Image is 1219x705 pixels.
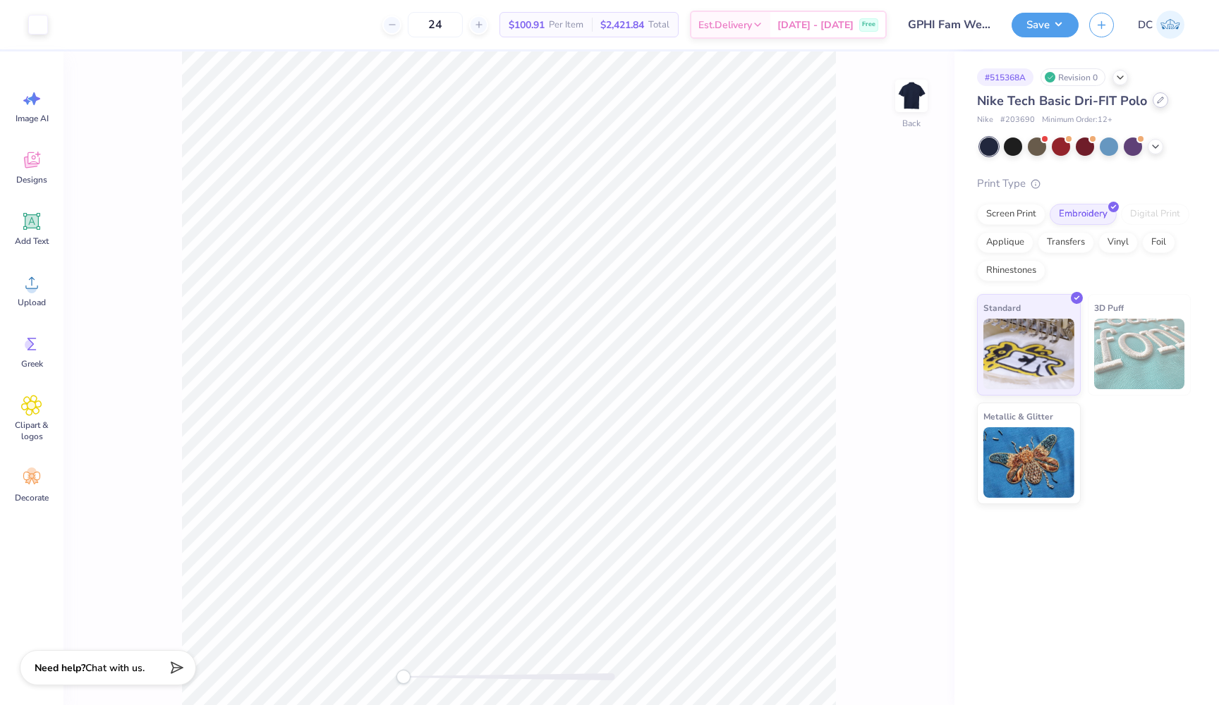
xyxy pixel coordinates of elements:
[396,670,411,684] div: Accessibility label
[897,82,926,110] img: Back
[862,20,875,30] span: Free
[549,18,583,32] span: Per Item
[1156,11,1184,39] img: Devyn Cooper
[16,113,49,124] span: Image AI
[1041,68,1105,86] div: Revision 0
[977,176,1191,192] div: Print Type
[35,661,85,675] strong: Need help?
[1094,319,1185,389] img: 3D Puff
[977,232,1033,253] div: Applique
[1098,232,1138,253] div: Vinyl
[1142,232,1175,253] div: Foil
[983,409,1053,424] span: Metallic & Glitter
[1050,204,1117,225] div: Embroidery
[983,300,1021,315] span: Standard
[1138,17,1153,33] span: DC
[408,12,463,37] input: – –
[16,174,47,185] span: Designs
[983,427,1074,498] img: Metallic & Glitter
[15,235,49,247] span: Add Text
[977,260,1045,281] div: Rhinestones
[1132,11,1191,39] a: DC
[8,419,55,442] span: Clipart & logos
[85,661,145,675] span: Chat with us.
[21,358,43,369] span: Greek
[977,204,1045,225] div: Screen Print
[977,114,993,126] span: Nike
[1000,114,1035,126] span: # 203690
[1042,114,1112,126] span: Minimum Order: 12 +
[509,18,545,32] span: $100.91
[15,492,49,503] span: Decorate
[1094,300,1124,315] span: 3D Puff
[977,68,1033,86] div: # 515368A
[1121,204,1189,225] div: Digital Print
[18,297,46,308] span: Upload
[977,92,1147,109] span: Nike Tech Basic Dri-FIT Polo
[897,11,1001,39] input: Untitled Design
[648,18,669,32] span: Total
[777,18,854,32] span: [DATE] - [DATE]
[698,18,752,32] span: Est. Delivery
[600,18,644,32] span: $2,421.84
[1038,232,1094,253] div: Transfers
[983,319,1074,389] img: Standard
[902,117,921,130] div: Back
[1012,13,1079,37] button: Save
